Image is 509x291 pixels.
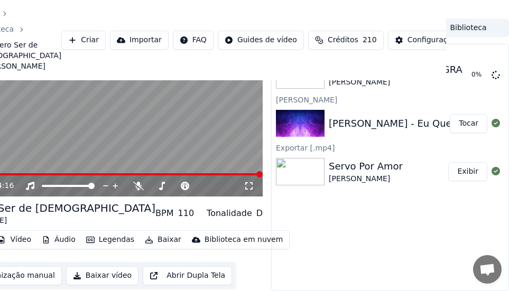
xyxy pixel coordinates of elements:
div: Configurações [408,35,460,45]
button: Áudio [38,232,80,247]
div: BPM [155,207,173,220]
button: Legendas [82,232,138,247]
div: Exportar [.mp4] [272,141,508,154]
span: 210 [363,35,377,45]
span: Créditos [328,35,358,45]
div: Tonalidade [207,207,252,220]
div: 0 % [471,71,487,79]
button: Importar [110,31,169,50]
div: [PERSON_NAME] [272,93,508,106]
button: FAQ [173,31,214,50]
button: Guides de vídeo [218,31,304,50]
button: Biblioteca [429,20,507,35]
button: Tocar [450,114,487,133]
div: Servo Por Amor [329,159,403,174]
a: Bate-papo aberto [473,255,502,284]
button: Abrir Dupla Tela [143,266,232,285]
button: Exibir [448,162,487,181]
div: D [256,207,263,220]
div: [PERSON_NAME] [329,174,403,184]
button: Créditos210 [308,31,384,50]
div: 110 [178,207,195,220]
button: Baixar vídeo [66,266,138,285]
button: Baixar [141,232,186,247]
button: Criar [61,31,106,50]
div: Biblioteca em nuvem [205,234,283,245]
button: Configurações [388,31,467,50]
